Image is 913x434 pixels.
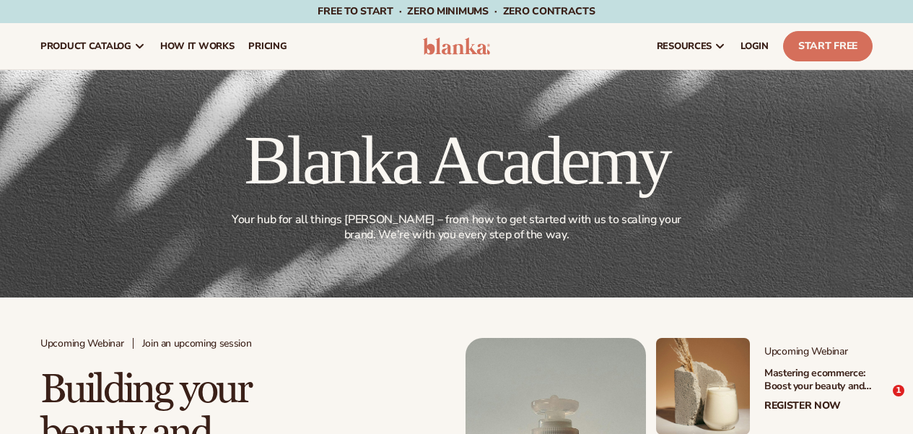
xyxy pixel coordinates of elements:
[227,212,687,243] p: Your hub for all things [PERSON_NAME] – from how to get started with us to scaling your brand. We...
[741,40,769,52] span: LOGIN
[153,23,242,69] a: How It Works
[783,31,873,61] a: Start Free
[423,38,491,55] img: logo
[893,385,904,396] span: 1
[764,367,873,393] h3: Mastering ecommerce: Boost your beauty and wellness sales
[160,40,235,52] span: How It Works
[764,400,841,412] a: Register Now
[248,40,287,52] span: pricing
[224,126,690,195] h1: Blanka Academy
[40,338,124,350] span: Upcoming Webinar
[650,23,733,69] a: resources
[318,4,595,18] span: Free to start · ZERO minimums · ZERO contracts
[863,385,898,420] iframe: Intercom live chat
[733,23,776,69] a: LOGIN
[764,346,873,358] span: Upcoming Webinar
[33,23,153,69] a: product catalog
[657,40,712,52] span: resources
[40,40,131,52] span: product catalog
[241,23,294,69] a: pricing
[142,338,252,350] span: Join an upcoming session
